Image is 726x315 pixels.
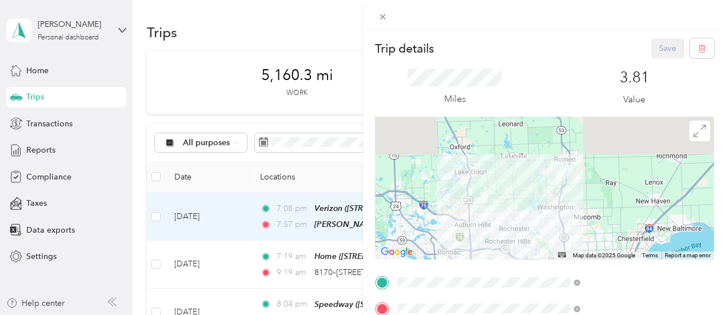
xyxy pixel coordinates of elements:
[573,252,635,258] span: Map data ©2025 Google
[444,92,466,106] p: Miles
[378,245,416,260] a: Open this area in Google Maps (opens a new window)
[558,252,566,257] button: Keyboard shortcuts
[623,93,645,107] p: Value
[620,69,649,87] p: 3.81
[375,41,434,57] p: Trip details
[662,251,726,315] iframe: Everlance-gr Chat Button Frame
[642,252,658,258] a: Terms (opens in new tab)
[378,245,416,260] img: Google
